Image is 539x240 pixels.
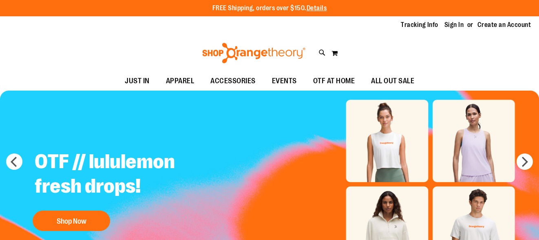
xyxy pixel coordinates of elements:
a: Sign In [444,20,464,29]
span: EVENTS [272,72,297,90]
a: Create an Account [477,20,531,29]
span: JUST IN [125,72,150,90]
span: ACCESSORIES [210,72,256,90]
a: OTF // lululemon fresh drops! Shop Now [29,143,231,235]
h2: OTF // lululemon fresh drops! [29,143,231,207]
a: Details [307,4,327,12]
span: OTF AT HOME [313,72,355,90]
span: ALL OUT SALE [371,72,414,90]
p: FREE Shipping, orders over $150. [212,4,327,13]
button: prev [6,153,22,170]
button: Shop Now [33,211,110,231]
a: Tracking Info [401,20,438,29]
span: APPAREL [166,72,194,90]
img: Shop Orangetheory [201,43,307,63]
button: next [517,153,533,170]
